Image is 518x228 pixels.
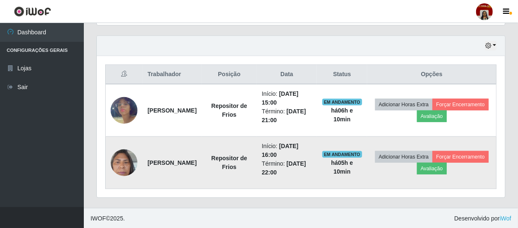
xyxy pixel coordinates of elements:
th: Data [257,65,317,85]
button: Avaliação [417,163,447,174]
img: 1736193736674.jpeg [111,87,137,134]
span: Desenvolvido por [454,214,511,223]
span: IWOF [91,215,106,222]
button: Forçar Encerramento [433,151,489,163]
time: [DATE] 15:00 [262,90,299,106]
button: Avaliação [417,110,447,122]
span: EM ANDAMENTO [322,99,362,105]
th: Posição [202,65,256,85]
button: Adicionar Horas Extra [375,99,433,110]
li: Início: [262,142,312,159]
th: Opções [367,65,496,85]
li: Término: [262,159,312,177]
strong: [PERSON_NAME] [148,159,197,166]
strong: há 05 h e 10 min [331,159,353,175]
button: Forçar Encerramento [433,99,489,110]
strong: Repositor de Frios [211,102,247,118]
strong: [PERSON_NAME] [148,107,197,114]
strong: Repositor de Frios [211,155,247,170]
a: iWof [500,215,511,222]
img: 1706817877089.jpeg [111,145,137,180]
button: Adicionar Horas Extra [375,151,433,163]
li: Término: [262,107,312,125]
img: CoreUI Logo [14,6,51,17]
th: Status [317,65,367,85]
th: Trabalhador [142,65,202,85]
strong: há 06 h e 10 min [331,107,353,123]
li: Início: [262,90,312,107]
span: EM ANDAMENTO [322,151,362,158]
span: © 2025 . [91,214,125,223]
time: [DATE] 16:00 [262,143,299,158]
